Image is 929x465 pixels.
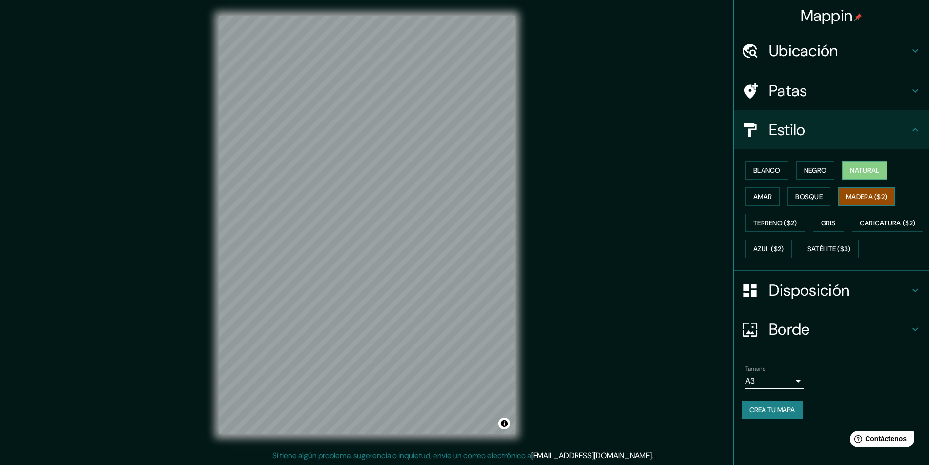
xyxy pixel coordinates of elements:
[734,71,929,110] div: Patas
[795,192,823,201] font: Bosque
[753,166,781,175] font: Blanco
[745,240,792,258] button: Azul ($2)
[860,219,916,227] font: Caricatura ($2)
[804,166,827,175] font: Negro
[769,280,849,301] font: Disposición
[801,5,853,26] font: Mappin
[655,450,657,461] font: .
[796,161,835,180] button: Negro
[842,161,887,180] button: Natural
[852,214,924,232] button: Caricatura ($2)
[769,40,838,61] font: Ubicación
[742,401,803,419] button: Crea tu mapa
[821,219,836,227] font: Gris
[838,187,895,206] button: Madera ($2)
[745,161,788,180] button: Blanco
[734,271,929,310] div: Disposición
[498,418,510,429] button: Activar o desactivar atribución
[842,427,918,454] iframe: Lanzador de widgets de ayuda
[652,450,653,461] font: .
[769,319,810,340] font: Borde
[745,365,765,373] font: Tamaño
[272,450,531,461] font: Si tiene algún problema, sugerencia o inquietud, envíe un correo electrónico a
[769,81,807,101] font: Patas
[813,214,844,232] button: Gris
[846,192,887,201] font: Madera ($2)
[850,166,879,175] font: Natural
[745,376,755,386] font: A3
[653,450,655,461] font: .
[745,214,805,232] button: Terreno ($2)
[219,16,515,434] canvas: Mapa
[734,31,929,70] div: Ubicación
[753,219,797,227] font: Terreno ($2)
[531,450,652,461] a: [EMAIL_ADDRESS][DOMAIN_NAME]
[749,405,795,414] font: Crea tu mapa
[800,240,859,258] button: Satélite ($3)
[769,120,805,140] font: Estilo
[745,187,780,206] button: Amar
[734,310,929,349] div: Borde
[734,110,929,149] div: Estilo
[807,245,851,254] font: Satélite ($3)
[787,187,830,206] button: Bosque
[854,13,862,21] img: pin-icon.png
[745,373,804,389] div: A3
[753,245,784,254] font: Azul ($2)
[753,192,772,201] font: Amar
